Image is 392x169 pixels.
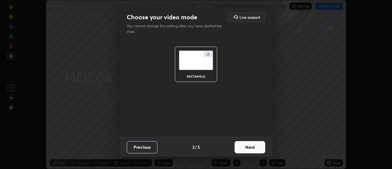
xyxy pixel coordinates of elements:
button: Previous [127,141,157,153]
button: Next [235,141,265,153]
h4: 5 [198,144,200,150]
h4: / [195,144,197,150]
div: rectangle [184,75,208,78]
h4: 2 [192,144,194,150]
h2: Choose your video mode [127,13,197,21]
img: normalScreenIcon.ae25ed63.svg [179,51,213,70]
h5: Live support [239,15,260,19]
p: You cannot change this setting after you have started the class [127,23,226,34]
